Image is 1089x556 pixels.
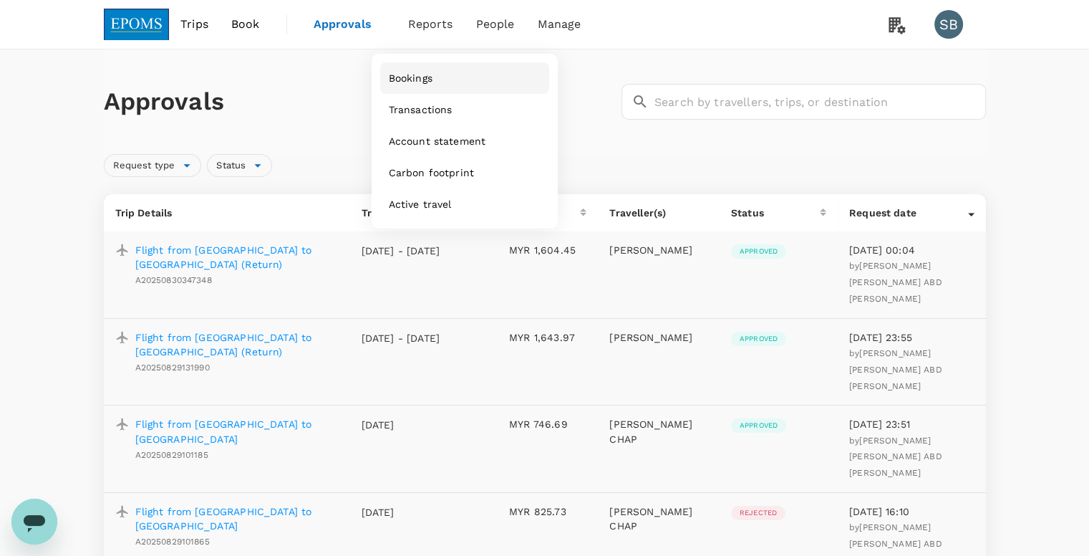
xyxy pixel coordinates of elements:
span: by [849,261,942,304]
span: Carbon footprint [389,166,474,180]
div: Request type [104,154,202,177]
div: Request date [849,206,968,220]
span: Account statement [389,134,486,148]
p: [PERSON_NAME] CHAP [609,504,707,533]
span: A20250829131990 [135,363,210,373]
p: [DATE] - [DATE] [362,331,440,345]
p: MYR 1,643.97 [509,330,586,345]
h1: Approvals [104,87,616,117]
div: Travel date [362,206,480,220]
p: Trip Details [115,206,339,220]
a: Transactions [380,94,549,125]
span: Active travel [389,197,452,211]
a: Carbon footprint [380,157,549,188]
p: [DATE] [362,505,440,519]
div: Status [207,154,272,177]
span: Approved [731,246,786,257]
p: MYR 746.69 [509,417,586,431]
a: Flight from [GEOGRAPHIC_DATA] to [GEOGRAPHIC_DATA] [135,504,339,533]
span: A20250830347348 [135,275,212,285]
a: Bookings [380,62,549,94]
a: Flight from [GEOGRAPHIC_DATA] to [GEOGRAPHIC_DATA] (Return) [135,330,339,359]
p: [PERSON_NAME] CHAP [609,417,707,446]
p: [DATE] - [DATE] [362,244,440,258]
span: A20250829101185 [135,450,208,460]
iframe: Button to launch messaging window [11,499,57,545]
p: [DATE] 23:51 [849,417,974,431]
p: [DATE] 23:55 [849,330,974,345]
img: EPOMS SDN BHD [104,9,170,40]
p: Traveller(s) [609,206,707,220]
span: Book [231,16,260,33]
p: [DATE] 00:04 [849,243,974,257]
p: [DATE] [362,418,440,432]
span: Trips [180,16,208,33]
a: Flight from [GEOGRAPHIC_DATA] to [GEOGRAPHIC_DATA] (Return) [135,243,339,272]
span: Status [208,159,254,173]
span: Approved [731,421,786,431]
span: People [476,16,515,33]
p: MYR 1,604.45 [509,243,586,257]
span: Bookings [389,71,432,85]
span: Approved [731,334,786,344]
div: Status [731,206,820,220]
span: [PERSON_NAME] [PERSON_NAME] ABD [PERSON_NAME] [849,261,942,304]
a: Flight from [GEOGRAPHIC_DATA] to [GEOGRAPHIC_DATA] [135,417,339,446]
span: Request type [105,159,184,173]
span: [PERSON_NAME] [PERSON_NAME] ABD [PERSON_NAME] [849,348,942,391]
span: Transactions [389,102,452,117]
p: MYR 825.73 [509,504,586,519]
span: by [849,436,942,479]
div: SB [934,10,963,39]
span: Approvals [314,16,385,33]
span: Reports [408,16,453,33]
input: Search by travellers, trips, or destination [654,84,986,120]
span: Rejected [731,508,785,518]
span: A20250829101865 [135,537,210,547]
p: [PERSON_NAME] [609,243,707,257]
span: Manage [537,16,581,33]
a: Account statement [380,125,549,157]
p: [PERSON_NAME] [609,330,707,345]
span: by [849,348,942,391]
p: [DATE] 16:10 [849,504,974,519]
span: [PERSON_NAME] [PERSON_NAME] ABD [PERSON_NAME] [849,436,942,479]
a: Active travel [380,188,549,220]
